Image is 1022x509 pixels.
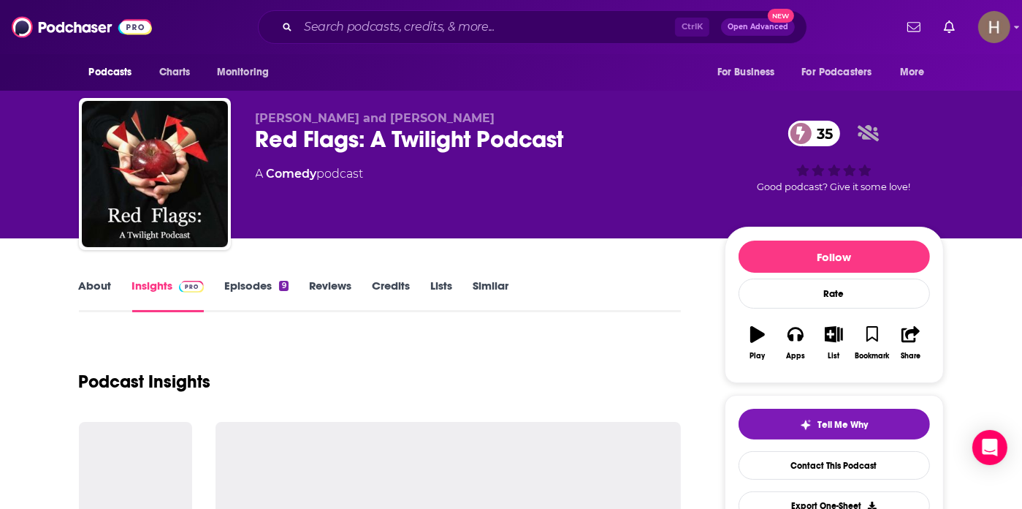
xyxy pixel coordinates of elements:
[750,352,765,361] div: Play
[786,352,805,361] div: Apps
[972,430,1007,465] div: Open Intercom Messenger
[901,15,926,39] a: Show notifications dropdown
[132,279,205,312] a: InsightsPodchaser Pro
[309,279,351,312] a: Reviews
[707,59,793,86] button: open menu
[430,279,452,312] a: Lists
[800,419,812,431] img: tell me why sparkle
[978,11,1010,43] span: Logged in as hpoole
[855,352,889,361] div: Bookmark
[900,62,925,83] span: More
[739,451,930,480] a: Contact This Podcast
[815,317,853,369] button: List
[802,62,872,83] span: For Podcasters
[739,409,930,440] button: tell me why sparkleTell Me Why
[207,59,288,86] button: open menu
[901,352,920,361] div: Share
[725,111,944,202] div: 35Good podcast? Give it some love!
[79,279,112,312] a: About
[938,15,961,39] a: Show notifications dropdown
[473,279,508,312] a: Similar
[758,181,911,192] span: Good podcast? Give it some love!
[224,279,288,312] a: Episodes9
[803,121,841,146] span: 35
[793,59,893,86] button: open menu
[372,279,410,312] a: Credits
[89,62,132,83] span: Podcasts
[788,121,841,146] a: 35
[79,59,151,86] button: open menu
[721,18,795,36] button: Open AdvancedNew
[817,419,868,431] span: Tell Me Why
[258,10,807,44] div: Search podcasts, credits, & more...
[978,11,1010,43] button: Show profile menu
[739,317,777,369] button: Play
[279,281,288,291] div: 9
[890,59,943,86] button: open menu
[828,352,840,361] div: List
[179,281,205,293] img: Podchaser Pro
[777,317,815,369] button: Apps
[717,62,775,83] span: For Business
[159,62,191,83] span: Charts
[82,101,228,247] img: Red Flags: A Twilight Podcast
[298,15,675,39] input: Search podcasts, credits, & more...
[267,167,317,181] a: Comedy
[853,317,891,369] button: Bookmark
[978,11,1010,43] img: User Profile
[12,13,152,41] img: Podchaser - Follow, Share and Rate Podcasts
[150,59,199,86] a: Charts
[739,279,930,309] div: Rate
[217,62,269,83] span: Monitoring
[79,371,211,393] h1: Podcast Insights
[891,317,929,369] button: Share
[739,241,930,273] button: Follow
[256,111,495,125] span: [PERSON_NAME] and [PERSON_NAME]
[256,165,364,183] div: A podcast
[675,18,709,37] span: Ctrl K
[768,9,794,23] span: New
[728,23,788,31] span: Open Advanced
